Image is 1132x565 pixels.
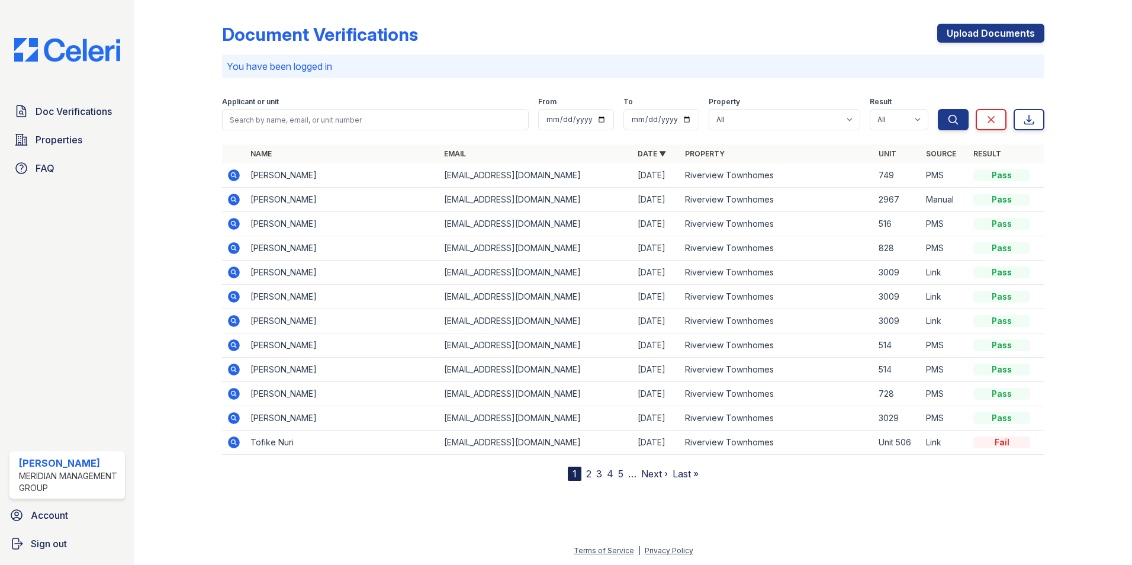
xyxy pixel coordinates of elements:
[439,431,633,455] td: [EMAIL_ADDRESS][DOMAIN_NAME]
[9,128,125,152] a: Properties
[633,212,680,236] td: [DATE]
[31,537,67,551] span: Sign out
[921,285,969,309] td: Link
[439,212,633,236] td: [EMAIL_ADDRESS][DOMAIN_NAME]
[874,188,921,212] td: 2967
[680,406,874,431] td: Riverview Townhomes
[874,236,921,261] td: 828
[680,358,874,382] td: Riverview Townhomes
[574,546,634,555] a: Terms of Service
[874,382,921,406] td: 728
[439,163,633,188] td: [EMAIL_ADDRESS][DOMAIN_NAME]
[246,333,439,358] td: [PERSON_NAME]
[246,309,439,333] td: [PERSON_NAME]
[633,333,680,358] td: [DATE]
[633,236,680,261] td: [DATE]
[973,218,1030,230] div: Pass
[973,149,1001,158] a: Result
[628,467,636,481] span: …
[874,309,921,333] td: 3009
[973,339,1030,351] div: Pass
[36,104,112,118] span: Doc Verifications
[680,333,874,358] td: Riverview Townhomes
[921,236,969,261] td: PMS
[439,261,633,285] td: [EMAIL_ADDRESS][DOMAIN_NAME]
[921,333,969,358] td: PMS
[680,309,874,333] td: Riverview Townhomes
[246,431,439,455] td: Tofike Nuri
[633,358,680,382] td: [DATE]
[439,406,633,431] td: [EMAIL_ADDRESS][DOMAIN_NAME]
[9,99,125,123] a: Doc Verifications
[246,406,439,431] td: [PERSON_NAME]
[870,97,892,107] label: Result
[19,456,120,470] div: [PERSON_NAME]
[921,163,969,188] td: PMS
[680,261,874,285] td: Riverview Townhomes
[921,406,969,431] td: PMS
[638,546,641,555] div: |
[19,470,120,494] div: Meridian Management Group
[921,382,969,406] td: PMS
[538,97,557,107] label: From
[568,467,581,481] div: 1
[921,212,969,236] td: PMS
[9,156,125,180] a: FAQ
[222,109,529,130] input: Search by name, email, or unit number
[641,468,668,480] a: Next ›
[222,24,418,45] div: Document Verifications
[937,24,1044,43] a: Upload Documents
[973,315,1030,327] div: Pass
[246,212,439,236] td: [PERSON_NAME]
[680,212,874,236] td: Riverview Townhomes
[633,285,680,309] td: [DATE]
[680,163,874,188] td: Riverview Townhomes
[31,508,68,522] span: Account
[623,97,633,107] label: To
[921,309,969,333] td: Link
[680,188,874,212] td: Riverview Townhomes
[439,309,633,333] td: [EMAIL_ADDRESS][DOMAIN_NAME]
[673,468,699,480] a: Last »
[439,188,633,212] td: [EMAIL_ADDRESS][DOMAIN_NAME]
[36,133,82,147] span: Properties
[633,406,680,431] td: [DATE]
[246,188,439,212] td: [PERSON_NAME]
[973,412,1030,424] div: Pass
[246,358,439,382] td: [PERSON_NAME]
[246,261,439,285] td: [PERSON_NAME]
[607,468,613,480] a: 4
[921,261,969,285] td: Link
[973,242,1030,254] div: Pass
[222,97,279,107] label: Applicant or unit
[926,149,956,158] a: Source
[680,285,874,309] td: Riverview Townhomes
[973,169,1030,181] div: Pass
[633,382,680,406] td: [DATE]
[680,236,874,261] td: Riverview Townhomes
[439,236,633,261] td: [EMAIL_ADDRESS][DOMAIN_NAME]
[439,285,633,309] td: [EMAIL_ADDRESS][DOMAIN_NAME]
[874,212,921,236] td: 516
[439,358,633,382] td: [EMAIL_ADDRESS][DOMAIN_NAME]
[439,333,633,358] td: [EMAIL_ADDRESS][DOMAIN_NAME]
[709,97,740,107] label: Property
[633,163,680,188] td: [DATE]
[921,188,969,212] td: Manual
[638,149,666,158] a: Date ▼
[439,382,633,406] td: [EMAIL_ADDRESS][DOMAIN_NAME]
[5,532,130,556] a: Sign out
[633,431,680,455] td: [DATE]
[250,149,272,158] a: Name
[680,382,874,406] td: Riverview Townhomes
[5,38,130,62] img: CE_Logo_Blue-a8612792a0a2168367f1c8372b55b34899dd931a85d93a1a3d3e32e68fde9ad4.png
[874,285,921,309] td: 3009
[973,436,1030,448] div: Fail
[921,431,969,455] td: Link
[633,309,680,333] td: [DATE]
[618,468,623,480] a: 5
[246,163,439,188] td: [PERSON_NAME]
[874,333,921,358] td: 514
[1082,518,1120,553] iframe: chat widget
